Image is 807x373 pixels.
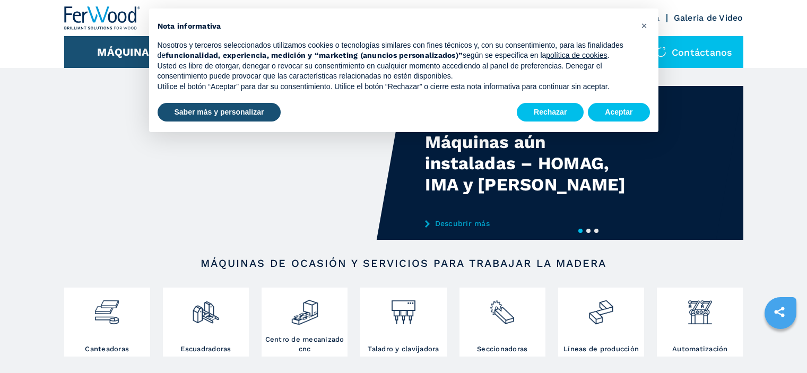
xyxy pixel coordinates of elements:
strong: funcionalidad, experiencia, medición y “marketing (anuncios personalizados)” [166,51,463,59]
img: centro_di_lavoro_cnc_2.png [291,290,319,326]
button: 3 [594,229,598,233]
img: Ferwood [64,6,141,30]
a: Líneas de producción [558,288,644,357]
h3: Canteadoras [85,344,129,354]
button: Máquinas [97,46,156,58]
a: Seccionadoras [459,288,545,357]
button: 2 [586,229,591,233]
button: Rechazar [517,103,584,122]
button: Aceptar [588,103,649,122]
a: Automatización [657,288,743,357]
div: Contáctanos [645,36,743,68]
button: 1 [578,229,583,233]
a: Taladro y clavijadora [360,288,446,357]
img: linee_di_produzione_2.png [587,290,615,326]
video: Your browser does not support the video tag. [64,86,404,240]
img: foratrici_inseritrici_2.png [389,290,418,326]
h3: Seccionadoras [477,344,527,354]
button: Saber más y personalizar [158,103,281,122]
a: Descubrir más [425,219,633,228]
a: política de cookies [546,51,607,59]
h3: Centro de mecanizado cnc [264,335,345,354]
p: Usted es libre de otorgar, denegar o revocar su consentimiento en cualquier momento accediendo al... [158,61,633,82]
h2: Máquinas de ocasión y servicios para trabajar la madera [98,257,709,270]
iframe: Chat [762,325,799,365]
a: Galeria de Video [674,13,743,23]
h3: Taladro y clavijadora [368,344,439,354]
p: Nosotros y terceros seleccionados utilizamos cookies o tecnologías similares con fines técnicos y... [158,40,633,61]
a: Escuadradoras [163,288,249,357]
img: squadratrici_2.png [192,290,220,326]
img: bordatrici_1.png [93,290,121,326]
img: automazione.png [686,290,714,326]
a: Canteadoras [64,288,150,357]
p: Utilice el botón “Aceptar” para dar su consentimiento. Utilice el botón “Rechazar” o cierre esta ... [158,82,633,92]
h3: Líneas de producción [563,344,639,354]
span: × [641,19,647,32]
h2: Nota informativa [158,21,633,32]
a: Centro de mecanizado cnc [262,288,348,357]
img: sezionatrici_2.png [488,290,516,326]
a: sharethis [766,299,793,325]
h3: Escuadradoras [180,344,231,354]
button: Cerrar esta nota informativa [636,17,653,34]
h3: Automatización [672,344,728,354]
